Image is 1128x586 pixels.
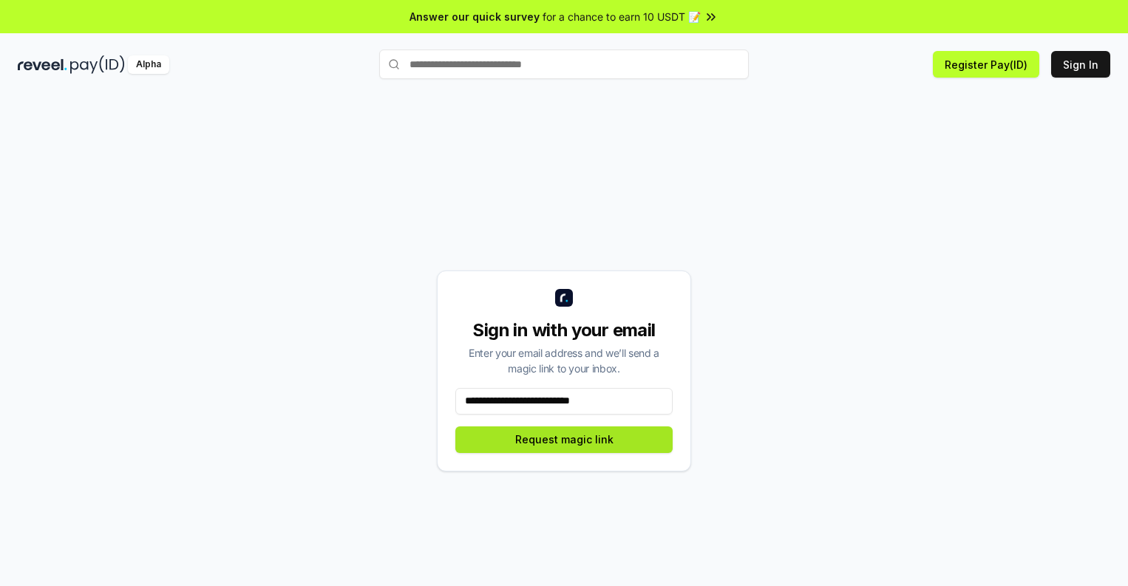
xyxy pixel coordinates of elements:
span: for a chance to earn 10 USDT 📝 [543,9,701,24]
div: Enter your email address and we’ll send a magic link to your inbox. [455,345,673,376]
button: Sign In [1051,51,1110,78]
span: Answer our quick survey [410,9,540,24]
img: pay_id [70,55,125,74]
img: reveel_dark [18,55,67,74]
button: Request magic link [455,426,673,453]
div: Sign in with your email [455,318,673,342]
button: Register Pay(ID) [933,51,1039,78]
div: Alpha [128,55,169,74]
img: logo_small [555,289,573,307]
